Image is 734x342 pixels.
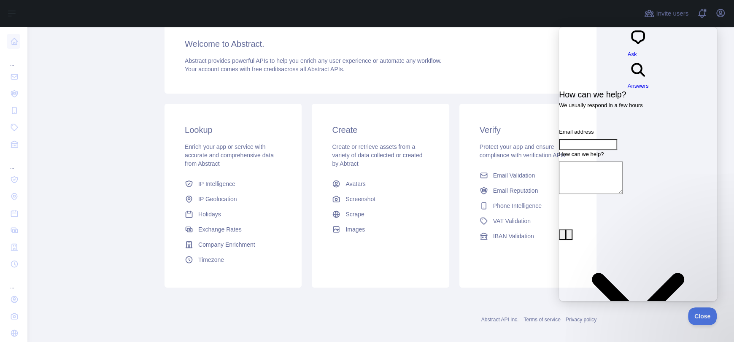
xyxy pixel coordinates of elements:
span: Avatars [345,180,365,188]
button: Invite users [642,7,690,20]
span: IBAN Validation [493,232,534,240]
span: Company Enrichment [198,240,255,249]
span: IP Intelligence [198,180,235,188]
div: ... [7,153,20,170]
a: Scrape [329,207,432,222]
h3: Create [332,124,429,136]
span: Phone Intelligence [493,202,542,210]
span: Create or retrieve assets from a variety of data collected or created by Abtract [332,143,422,167]
span: Abstract provides powerful APIs to help you enrich any user experience or automate any workflow. [185,57,442,64]
iframe: Help Scout Beacon - Close [688,307,717,325]
span: free credits [252,66,281,73]
a: IBAN Validation [476,229,580,244]
h3: Lookup [185,124,281,136]
div: ... [7,273,20,290]
h3: Verify [480,124,576,136]
span: Images [345,225,365,234]
span: IP Geolocation [198,195,237,203]
a: Privacy policy [566,317,596,323]
a: IP Intelligence [181,176,285,191]
span: Email Reputation [493,186,538,195]
span: Protect your app and ensure compliance with verification APIs [480,143,565,159]
span: Holidays [198,210,221,218]
div: ... [7,51,20,67]
a: Screenshot [329,191,432,207]
a: Company Enrichment [181,237,285,252]
span: Scrape [345,210,364,218]
iframe: Help Scout Beacon - Live Chat, Contact Form, and Knowledge Base [559,27,717,301]
span: Enrich your app or service with accurate and comprehensive data from Abstract [185,143,274,167]
a: Email Reputation [476,183,580,198]
a: Exchange Rates [181,222,285,237]
span: VAT Validation [493,217,531,225]
a: Email Validation [476,168,580,183]
span: Screenshot [345,195,375,203]
a: Avatars [329,176,432,191]
span: Invite users [656,9,688,19]
a: Terms of service [524,317,560,323]
a: Timezone [181,252,285,267]
span: Timezone [198,256,224,264]
a: Holidays [181,207,285,222]
h3: Welcome to Abstract. [185,38,576,50]
a: Images [329,222,432,237]
a: Phone Intelligence [476,198,580,213]
a: IP Geolocation [181,191,285,207]
span: Your account comes with across all Abstract APIs. [185,66,344,73]
span: Email Validation [493,171,535,180]
a: VAT Validation [476,213,580,229]
a: Abstract API Inc. [481,317,519,323]
span: Exchange Rates [198,225,242,234]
